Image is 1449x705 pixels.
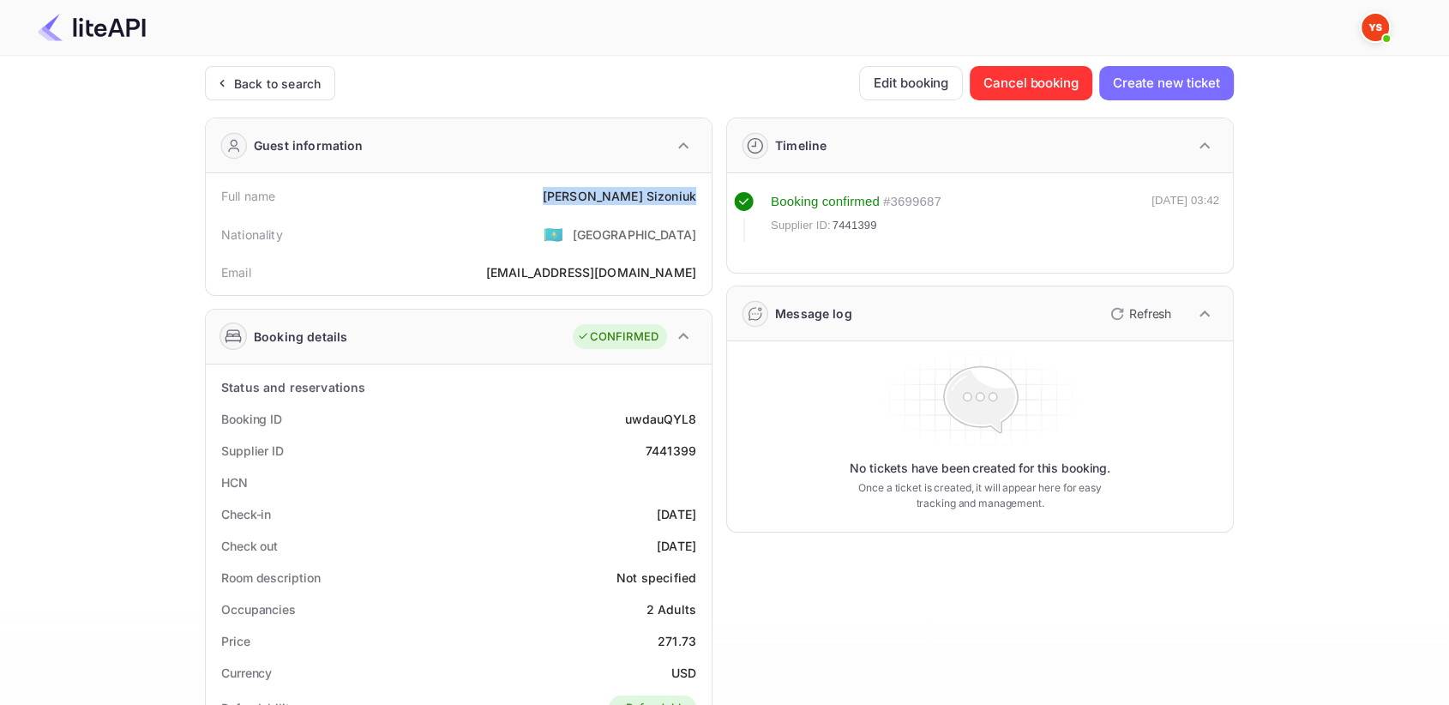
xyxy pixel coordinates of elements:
[1151,192,1219,242] div: [DATE] 03:42
[671,664,696,682] div: USD
[1129,304,1171,322] p: Refresh
[221,664,272,682] div: Currency
[221,632,250,650] div: Price
[221,263,251,281] div: Email
[775,304,852,322] div: Message log
[646,600,696,618] div: 2 Adults
[221,505,271,523] div: Check-in
[658,632,696,650] div: 271.73
[970,66,1092,100] button: Cancel booking
[221,473,248,491] div: HCN
[221,187,275,205] div: Full name
[221,537,278,555] div: Check out
[254,136,364,154] div: Guest information
[883,192,941,212] div: # 3699687
[616,569,696,587] div: Not specified
[577,328,658,346] div: CONFIRMED
[221,442,284,460] div: Supplier ID
[234,75,321,93] div: Back to search
[221,600,296,618] div: Occupancies
[572,226,696,244] div: [GEOGRAPHIC_DATA]
[486,263,696,281] div: [EMAIL_ADDRESS][DOMAIN_NAME]
[850,460,1110,477] p: No tickets have been created for this booking.
[771,192,880,212] div: Booking confirmed
[38,14,146,41] img: LiteAPI Logo
[221,226,283,244] div: Nationality
[859,66,963,100] button: Edit booking
[221,410,282,428] div: Booking ID
[221,378,365,396] div: Status and reservations
[544,219,563,250] span: United States
[625,410,696,428] div: uwdauQYL8
[845,480,1115,511] p: Once a ticket is created, it will appear here for easy tracking and management.
[543,187,696,205] div: [PERSON_NAME] Sizoniuk
[646,442,696,460] div: 7441399
[1100,300,1178,328] button: Refresh
[833,217,877,234] span: 7441399
[657,505,696,523] div: [DATE]
[1362,14,1389,41] img: Yandex Support
[657,537,696,555] div: [DATE]
[775,136,827,154] div: Timeline
[1099,66,1234,100] button: Create new ticket
[254,328,347,346] div: Booking details
[221,569,320,587] div: Room description
[771,217,831,234] span: Supplier ID:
